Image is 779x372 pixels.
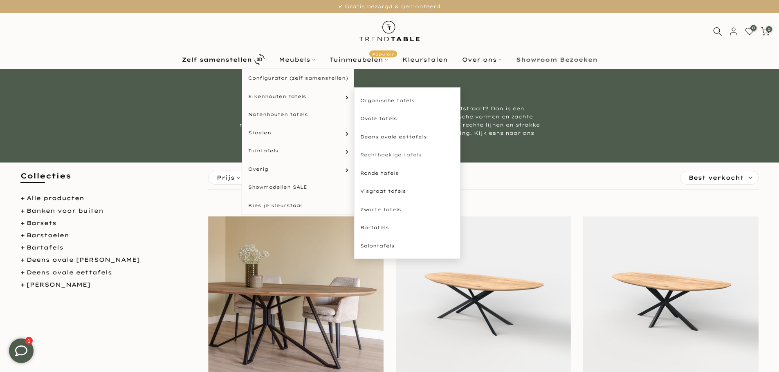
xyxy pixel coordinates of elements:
[248,129,271,136] span: Stoelen
[354,91,460,110] a: Organische tafels
[354,128,460,146] a: Deens ovale eettafels
[354,182,460,200] a: Visgraat tafels
[248,93,306,100] span: Eikenhouten Tafels
[242,69,354,87] a: Configurator (zelf samenstellen)
[745,27,754,36] a: 0
[248,147,278,154] span: Tuintafels
[242,87,354,106] a: Eikenhouten Tafels
[750,25,757,31] span: 0
[509,55,604,65] a: Showroom Bezoeken
[242,178,354,196] a: Showmodellen SALE
[150,86,629,96] h1: Organische tafels
[455,55,509,65] a: Over ons
[242,105,354,124] a: Notenhouten tafels
[354,237,460,255] a: Salontafels
[27,244,63,251] a: Bartafels
[354,13,425,49] img: trend-table
[236,105,543,145] div: Op zoek naar een nieuwe tafel die echt opvalt maar ook rust uitstraalt? Dan is een organische eet...
[248,166,268,173] span: Overig
[689,171,744,184] span: Best verkocht
[761,27,770,36] a: 0
[27,194,84,202] a: Alle producten
[27,219,56,227] a: Barsets
[10,2,769,11] p: ✔ Gratis bezorgd & gemonteerd
[369,50,397,57] span: Populair
[242,196,354,215] a: Kies je kleurstaal
[766,26,772,32] span: 0
[242,142,354,160] a: Tuintafels
[680,171,758,184] label: Sorteren:Best verkocht
[322,55,395,65] a: TuinmeubelenPopulair
[272,55,322,65] a: Meubels
[354,146,460,164] a: Rechthoekige tafels
[354,109,460,128] a: Ovale tafels
[395,55,455,65] a: Kleurstalen
[27,256,140,263] a: Deens ovale [PERSON_NAME]
[516,57,597,62] b: Showroom Bezoeken
[354,164,460,183] a: Ronde tafels
[354,218,460,237] a: Bartafels
[20,171,196,189] h5: Collecties
[27,293,90,301] a: [PERSON_NAME]
[182,57,252,62] b: Zelf samenstellen
[175,52,272,67] a: Zelf samenstellen
[27,232,69,239] a: Barstoelen
[242,124,354,142] a: Stoelen
[27,269,112,276] a: Deens ovale eettafels
[27,207,103,214] a: Banken voor buiten
[27,281,90,288] a: [PERSON_NAME]
[354,200,460,219] a: Zwarte tafels
[1,330,42,371] iframe: toggle-frame
[217,173,235,182] span: Prijs
[242,160,354,178] a: Overig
